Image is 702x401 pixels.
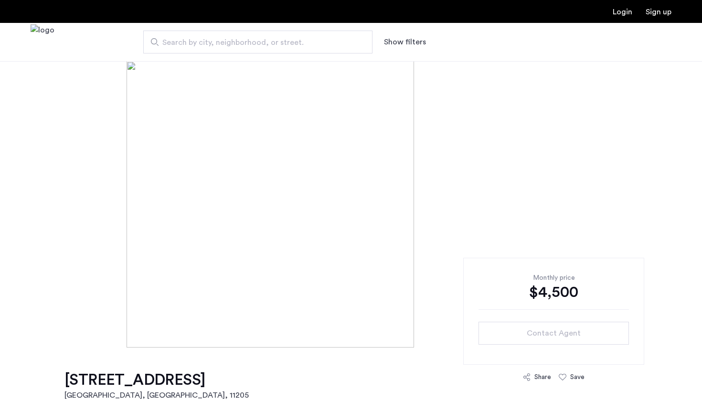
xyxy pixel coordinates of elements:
[479,273,629,283] div: Monthly price
[646,8,671,16] a: Registration
[527,327,581,339] span: Contact Agent
[479,283,629,302] div: $4,500
[162,37,346,48] span: Search by city, neighborhood, or street.
[31,24,54,60] img: logo
[570,372,585,382] div: Save
[127,61,576,348] img: [object%20Object]
[64,370,249,390] h1: [STREET_ADDRESS]
[613,8,632,16] a: Login
[64,390,249,401] h2: [GEOGRAPHIC_DATA], [GEOGRAPHIC_DATA] , 11205
[479,322,629,345] button: button
[534,372,551,382] div: Share
[31,24,54,60] a: Cazamio Logo
[64,370,249,401] a: [STREET_ADDRESS][GEOGRAPHIC_DATA], [GEOGRAPHIC_DATA], 11205
[384,36,426,48] button: Show or hide filters
[143,31,372,53] input: Apartment Search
